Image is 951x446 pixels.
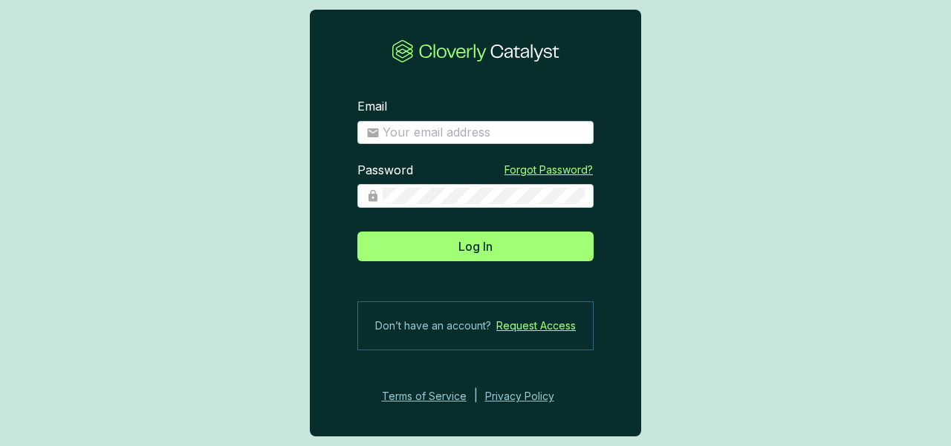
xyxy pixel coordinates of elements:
a: Forgot Password? [504,163,593,177]
div: | [474,387,478,405]
input: Email [383,125,585,141]
span: Don’t have an account? [375,317,491,335]
label: Password [357,163,413,179]
a: Request Access [496,317,576,335]
input: Password [383,188,585,204]
label: Email [357,99,387,115]
button: Log In [357,232,594,261]
a: Terms of Service [377,387,467,405]
span: Log In [458,237,493,255]
a: Privacy Policy [485,387,574,405]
